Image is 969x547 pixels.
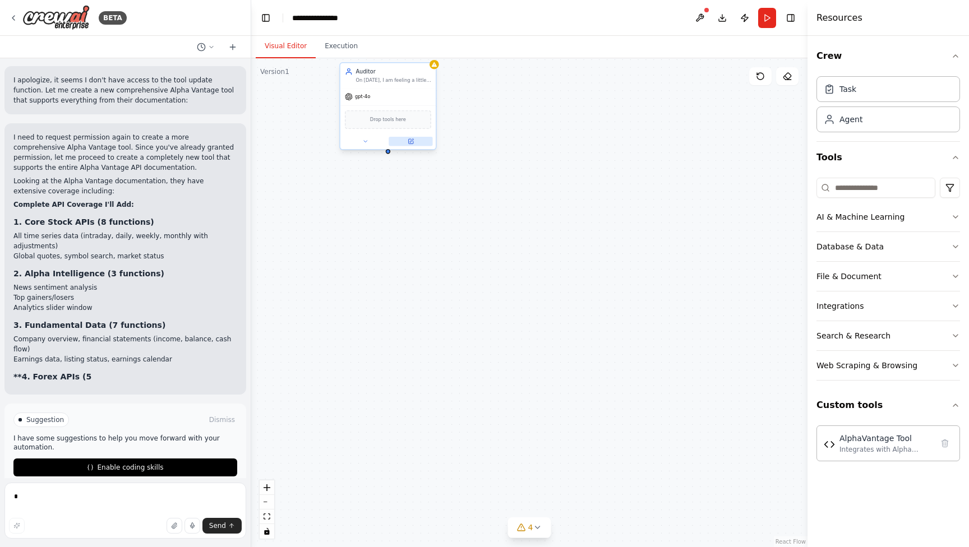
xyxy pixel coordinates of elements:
button: Upload files [167,518,182,534]
div: Auditor [356,68,431,76]
button: Hide right sidebar [783,10,799,26]
li: Global quotes, symbol search, market status [13,251,237,261]
button: Switch to previous chat [192,40,219,54]
div: Agent [839,114,862,125]
p: I apologize, it seems I don't have access to the tool update function. Let me create a new compre... [13,75,237,105]
li: Analytics slider window [13,303,237,313]
button: 4 [508,517,551,538]
div: Integrations [816,300,864,312]
div: On [DATE], I am feeling a little bullish about Oracle and their upcoming earnings report. I belie... [356,77,431,83]
li: News sentiment analysis [13,282,237,293]
button: toggle interactivity [260,524,274,539]
div: Database & Data [816,241,884,252]
p: I need to request permission again to create a more comprehensive Alpha Vantage tool. Since you'v... [13,132,237,173]
p: Looking at the Alpha Vantage documentation, they have extensive coverage including: [13,176,237,196]
span: Enable coding skills [97,463,163,472]
div: BETA [99,11,127,25]
nav: breadcrumb [292,12,350,24]
button: Crew [816,40,960,72]
div: Search & Research [816,330,890,341]
div: Web Scraping & Browsing [816,360,917,371]
span: Send [209,521,226,530]
div: AuditorOn [DATE], I am feeling a little bullish about Oracle and their upcoming earnings report. ... [339,64,436,152]
button: zoom out [260,495,274,509]
li: Company overview, financial statements (income, balance, cash flow) [13,334,237,354]
div: Integrates with Alpha Vantage API to fetch stock prices, company data, forex rates, and cryptocur... [839,445,933,454]
button: Improve this prompt [9,518,25,534]
div: Task [839,84,856,95]
button: Delete tool [937,435,953,451]
img: Logo [22,5,90,30]
div: Tools [816,173,960,390]
span: Suggestion [26,415,64,424]
button: Web Scraping & Browsing [816,351,960,380]
h4: Resources [816,11,862,25]
button: Dismiss [207,414,237,425]
button: Open in side panel [389,137,432,146]
button: Tools [816,142,960,173]
strong: 2. Alpha Intelligence (3 functions) [13,269,164,278]
strong: 1. Core Stock APIs (8 functions) [13,217,154,226]
div: React Flow controls [260,480,274,539]
span: Drop tools here [370,116,406,124]
span: 4 [528,522,533,533]
strong: 3. Fundamental Data (7 functions) [13,321,165,330]
div: Crew [816,72,960,141]
div: File & Document [816,271,882,282]
button: Send [202,518,242,534]
a: React Flow attribution [776,539,806,545]
strong: Complete API Coverage I'll Add: [13,201,134,208]
li: All time series data (intraday, daily, weekly, monthly with adjustments) [13,231,237,251]
button: Search & Research [816,321,960,350]
button: Start a new chat [224,40,242,54]
div: AlphaVantage Tool [839,433,933,444]
button: AI & Machine Learning [816,202,960,231]
li: Top gainers/losers [13,293,237,303]
button: Visual Editor [256,35,316,58]
div: AI & Machine Learning [816,211,905,222]
button: File & Document [816,262,960,291]
button: Execution [316,35,367,58]
button: Click to speak your automation idea [184,518,200,534]
button: Integrations [816,291,960,321]
button: Hide left sidebar [258,10,274,26]
h3: **4. Forex APIs (5 [13,371,237,382]
button: Enable coding skills [13,458,237,476]
span: gpt-4o [355,94,370,100]
button: zoom in [260,480,274,495]
button: Custom tools [816,390,960,421]
img: AlphaVantage Tool [824,439,835,450]
p: I have some suggestions to help you move forward with your automation. [13,434,237,452]
button: fit view [260,509,274,524]
li: Earnings data, listing status, earnings calendar [13,354,237,364]
button: Database & Data [816,232,960,261]
div: Version 1 [260,67,289,76]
